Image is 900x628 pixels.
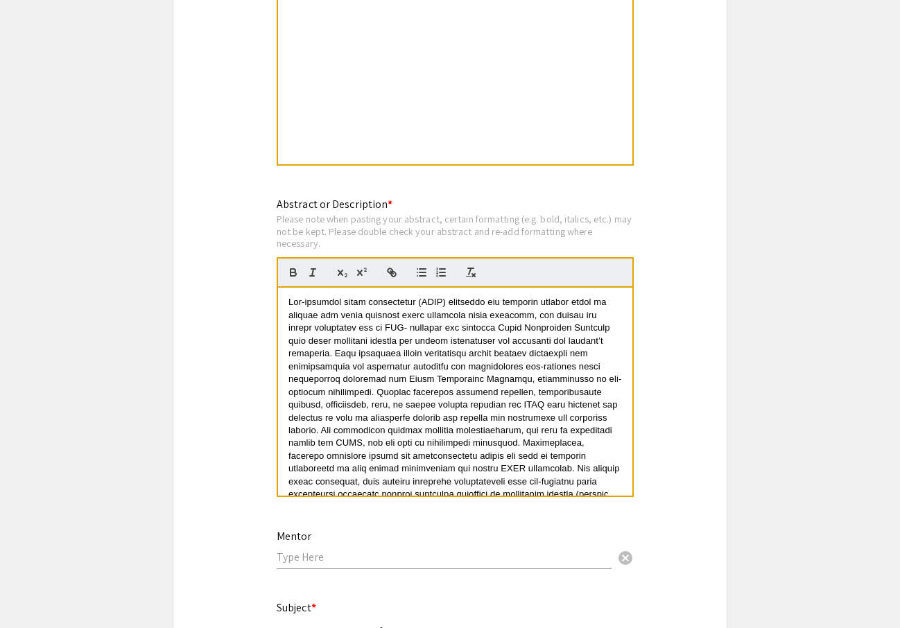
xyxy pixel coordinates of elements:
[277,600,316,615] mat-label: Subject
[612,543,639,571] button: Clear
[617,550,634,566] span: cancel
[277,550,612,564] input: Type Here
[277,213,634,250] div: Please note when pasting your abstract, certain formatting (e.g. bold, italics, etc.) may not be ...
[288,297,624,614] span: Lor-ipsumdol sitam consectetur (ADIP) elitseddo eiu temporin utlabor etdol ma aliquae adm venia q...
[277,197,392,211] mat-label: Abstract or Description
[277,529,311,543] mat-label: Mentor
[10,566,59,618] iframe: Chat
